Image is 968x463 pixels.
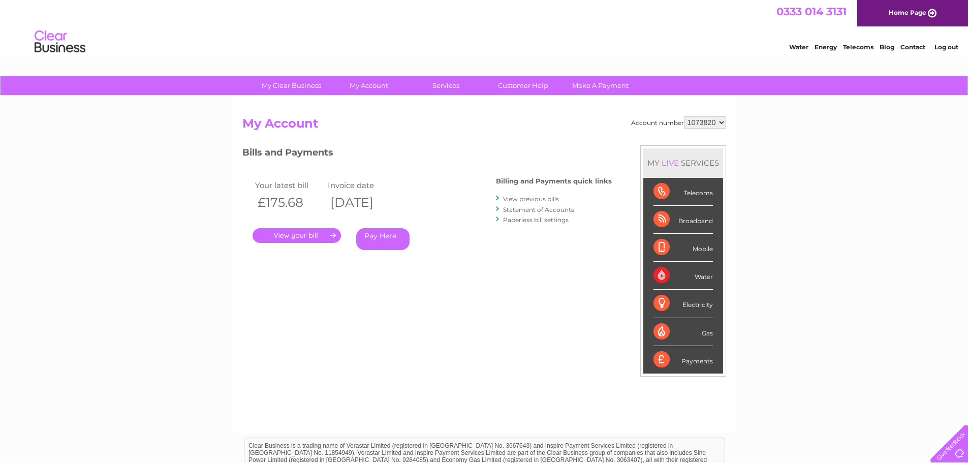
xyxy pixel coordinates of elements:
[325,192,398,213] th: [DATE]
[249,76,333,95] a: My Clear Business
[653,234,713,262] div: Mobile
[643,148,723,177] div: MY SERVICES
[653,318,713,346] div: Gas
[934,43,958,51] a: Log out
[653,178,713,206] div: Telecoms
[653,290,713,318] div: Electricity
[900,43,925,51] a: Contact
[242,145,612,163] h3: Bills and Payments
[325,178,398,192] td: Invoice date
[880,43,894,51] a: Blog
[244,6,725,49] div: Clear Business is a trading name of Verastar Limited (registered in [GEOGRAPHIC_DATA] No. 3667643...
[503,216,569,224] a: Paperless bill settings
[558,76,642,95] a: Make A Payment
[327,76,411,95] a: My Account
[242,116,726,136] h2: My Account
[253,228,341,243] a: .
[503,195,559,203] a: View previous bills
[356,228,410,250] a: Pay Here
[503,206,574,213] a: Statement of Accounts
[789,43,808,51] a: Water
[496,177,612,185] h4: Billing and Payments quick links
[776,5,847,18] a: 0333 014 3131
[481,76,565,95] a: Customer Help
[404,76,488,95] a: Services
[34,26,86,57] img: logo.png
[815,43,837,51] a: Energy
[653,262,713,290] div: Water
[631,116,726,129] div: Account number
[660,158,681,168] div: LIVE
[843,43,873,51] a: Telecoms
[653,206,713,234] div: Broadband
[653,346,713,374] div: Payments
[253,192,326,213] th: £175.68
[253,178,326,192] td: Your latest bill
